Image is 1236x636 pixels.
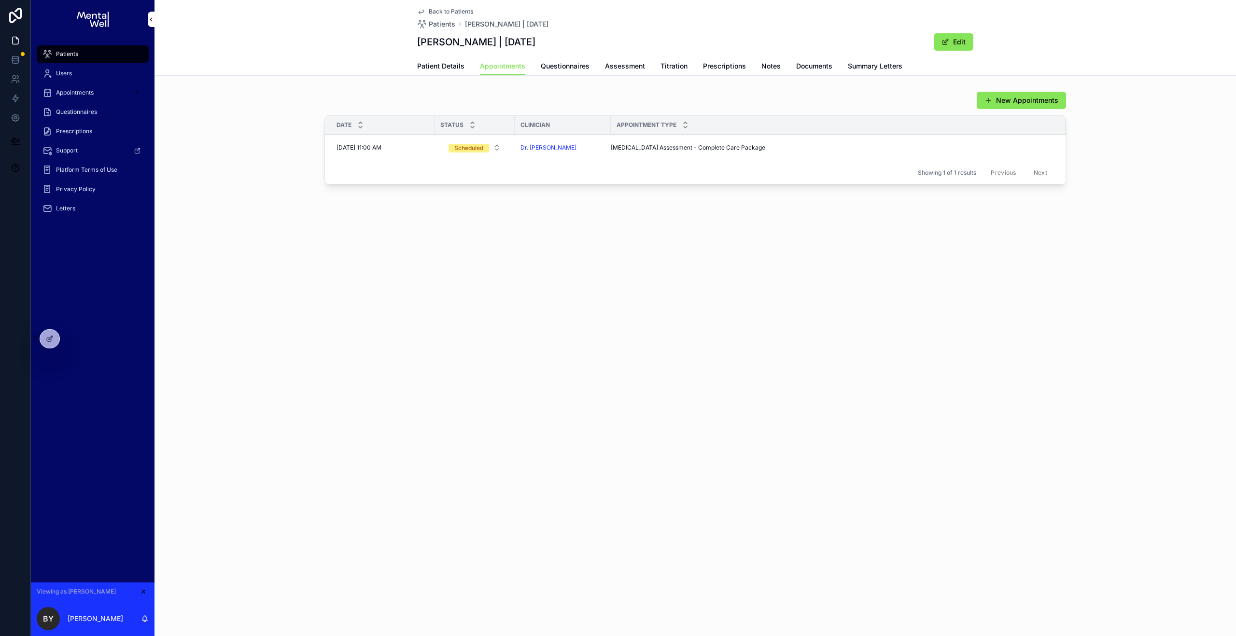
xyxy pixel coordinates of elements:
a: [DATE] 11:00 AM [337,144,429,152]
span: Showing 1 of 1 results [918,169,976,177]
span: Support [56,147,78,154]
a: Prescriptions [703,57,746,77]
a: [PERSON_NAME] | [DATE] [465,19,548,29]
span: Users [56,69,72,77]
span: Appointment Type [617,121,676,129]
a: Dr. [PERSON_NAME] [520,144,576,152]
span: Assessment [605,61,645,71]
span: Appointments [480,61,525,71]
a: Platform Terms of Use [37,161,149,179]
span: Questionnaires [56,108,97,116]
span: Platform Terms of Use [56,166,117,174]
span: Summary Letters [848,61,902,71]
a: Documents [796,57,832,77]
span: Titration [660,61,688,71]
span: Status [440,121,463,129]
a: [MEDICAL_DATA] Assessment - Complete Care Package [611,144,1054,152]
a: Letters [37,200,149,217]
a: Support [37,142,149,159]
a: Patients [37,45,149,63]
a: Back to Patients [417,8,473,15]
p: [PERSON_NAME] [68,614,123,623]
a: Assessment [605,57,645,77]
button: Select Button [441,139,508,156]
a: Titration [660,57,688,77]
a: Prescriptions [37,123,149,140]
a: Appointments [480,57,525,76]
a: Summary Letters [848,57,902,77]
a: Dr. [PERSON_NAME] [520,144,605,152]
span: Letters [56,205,75,212]
img: App logo [77,12,108,27]
span: Documents [796,61,832,71]
div: Scheduled [454,144,483,152]
a: Appointments [37,84,149,101]
a: Patient Details [417,57,464,77]
span: BY [43,613,54,624]
a: Select Button [440,138,509,157]
a: Questionnaires [541,57,590,77]
a: Privacy Policy [37,180,149,198]
span: Notes [761,61,781,71]
span: Prescriptions [56,127,92,135]
span: Patients [56,50,78,58]
span: [MEDICAL_DATA] Assessment - Complete Care Package [611,144,765,152]
button: New Appointments [977,92,1066,109]
h1: [PERSON_NAME] | [DATE] [417,35,535,49]
span: [DATE] 11:00 AM [337,144,381,152]
span: Appointments [56,89,94,97]
div: scrollable content [31,39,154,230]
a: Notes [761,57,781,77]
span: Privacy Policy [56,185,96,193]
a: Questionnaires [37,103,149,121]
span: Patients [429,19,455,29]
a: Users [37,65,149,82]
span: Back to Patients [429,8,473,15]
a: Patients [417,19,455,29]
span: Prescriptions [703,61,746,71]
button: Edit [934,33,973,51]
span: Clinician [520,121,550,129]
span: Patient Details [417,61,464,71]
span: Date [337,121,351,129]
span: Viewing as [PERSON_NAME] [37,588,116,595]
span: Questionnaires [541,61,590,71]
